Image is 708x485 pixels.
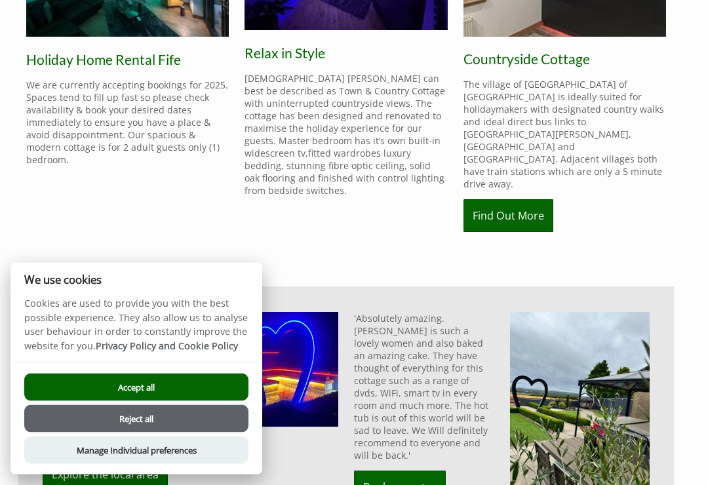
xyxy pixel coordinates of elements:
h2: Holiday Home Rental Fife [26,52,229,68]
h2: We use cookies [10,273,262,286]
a: Find Out More [463,200,553,233]
p: We are currently accepting bookings for 2025. Spaces tend to fill up fast so please check availab... [26,79,229,166]
h2: Relax in Style [245,45,447,62]
p: The village of [GEOGRAPHIC_DATA] of [GEOGRAPHIC_DATA] is ideally suited for holidaymakers with de... [463,79,666,191]
a: Privacy Policy and Cookie Policy [96,339,238,352]
button: Reject all [24,405,248,433]
button: Manage Individual preferences [24,436,248,464]
p: Cookies are used to provide you with the best possible experience. They also allow us to analyse ... [10,296,262,362]
p: 'Absolutely amazing. [PERSON_NAME] is such a lovely women and also baked an amazing cake. They ha... [354,313,494,462]
h2: Countryside Cottage [463,51,666,68]
button: Accept all [24,374,248,401]
p: [DEMOGRAPHIC_DATA] [PERSON_NAME] can best be described as Town & Country Cottage with uninterrupt... [245,73,447,197]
